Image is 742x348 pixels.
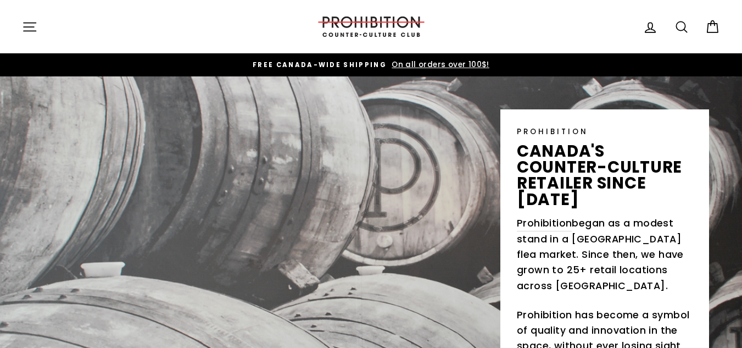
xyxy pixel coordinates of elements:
[25,59,717,71] a: FREE CANADA-WIDE SHIPPING On all orders over 100$!
[316,16,426,37] img: PROHIBITION COUNTER-CULTURE CLUB
[389,59,489,70] span: On all orders over 100$!
[253,60,387,69] span: FREE CANADA-WIDE SHIPPING
[517,216,693,294] p: began as a modest stand in a [GEOGRAPHIC_DATA] flea market. Since then, we have grown to 25+ reta...
[517,216,572,231] a: Prohibition
[517,143,693,207] p: canada's counter-culture retailer since [DATE]
[517,126,693,137] p: PROHIBITION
